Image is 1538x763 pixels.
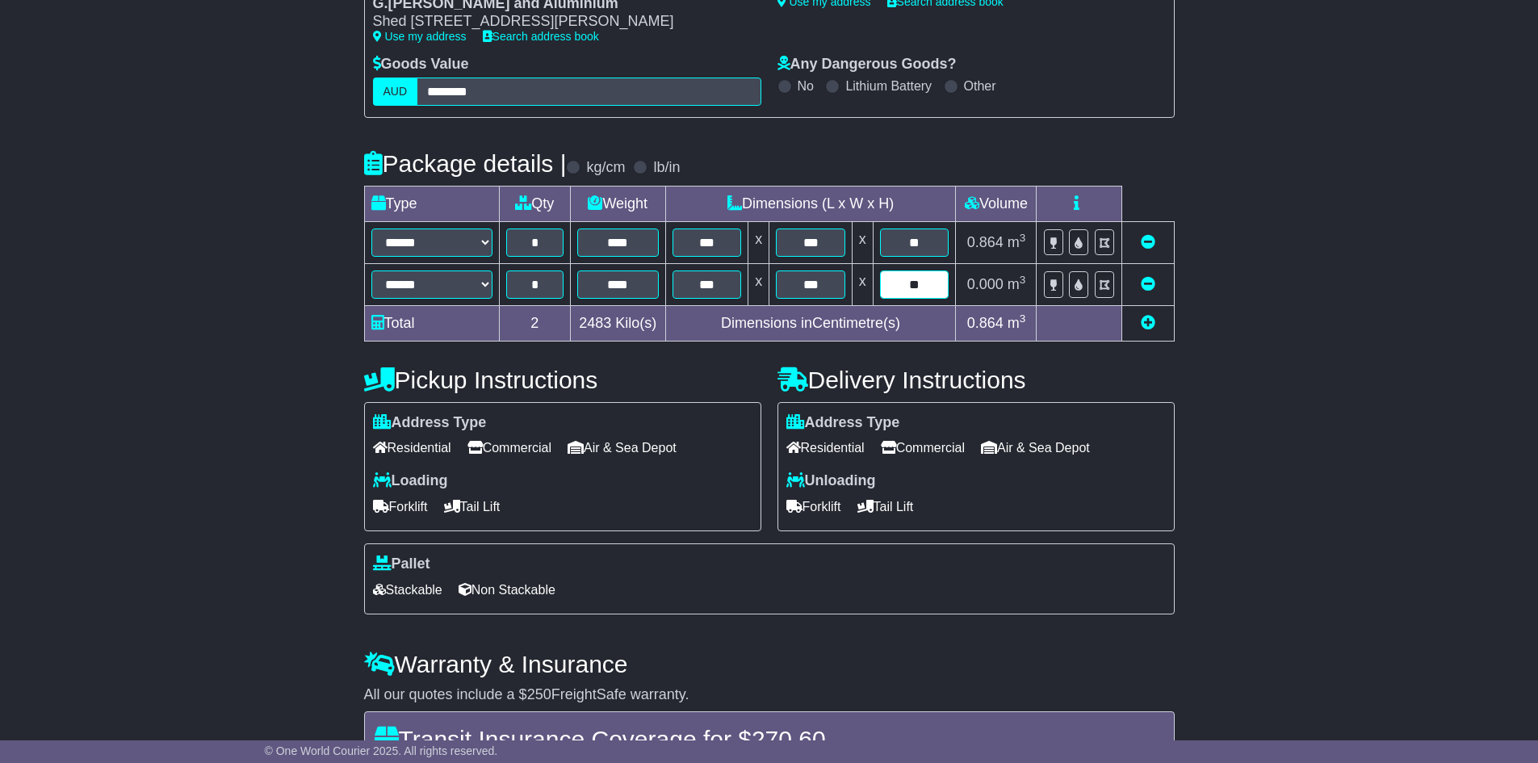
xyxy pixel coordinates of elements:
[786,494,841,519] span: Forklift
[373,30,467,43] a: Use my address
[881,435,965,460] span: Commercial
[1141,276,1155,292] a: Remove this item
[852,221,873,263] td: x
[786,472,876,490] label: Unloading
[1008,276,1026,292] span: m
[967,315,1004,331] span: 0.864
[748,263,769,305] td: x
[364,186,499,221] td: Type
[373,78,418,106] label: AUD
[444,494,501,519] span: Tail Lift
[459,577,555,602] span: Non Stackable
[373,494,428,519] span: Forklift
[373,555,430,573] label: Pallet
[1141,234,1155,250] a: Remove this item
[373,472,448,490] label: Loading
[373,414,487,432] label: Address Type
[364,686,1175,704] div: All our quotes include a $ FreightSafe warranty.
[373,435,451,460] span: Residential
[364,150,567,177] h4: Package details |
[373,577,442,602] span: Stackable
[981,435,1090,460] span: Air & Sea Depot
[967,276,1004,292] span: 0.000
[499,186,570,221] td: Qty
[499,305,570,341] td: 2
[579,315,611,331] span: 2483
[1020,232,1026,244] sup: 3
[1008,315,1026,331] span: m
[777,367,1175,393] h4: Delivery Instructions
[653,159,680,177] label: lb/in
[967,234,1004,250] span: 0.864
[752,726,826,753] span: 270.60
[373,13,745,31] div: Shed [STREET_ADDRESS][PERSON_NAME]
[570,186,665,221] td: Weight
[570,305,665,341] td: Kilo(s)
[857,494,914,519] span: Tail Lift
[845,78,932,94] label: Lithium Battery
[786,435,865,460] span: Residential
[527,686,551,702] span: 250
[852,263,873,305] td: x
[665,186,956,221] td: Dimensions (L x W x H)
[956,186,1037,221] td: Volume
[964,78,996,94] label: Other
[777,56,957,73] label: Any Dangerous Goods?
[373,56,469,73] label: Goods Value
[786,414,900,432] label: Address Type
[798,78,814,94] label: No
[748,221,769,263] td: x
[1008,234,1026,250] span: m
[1141,315,1155,331] a: Add new item
[375,726,1164,753] h4: Transit Insurance Coverage for $
[364,651,1175,677] h4: Warranty & Insurance
[568,435,677,460] span: Air & Sea Depot
[483,30,599,43] a: Search address book
[1020,312,1026,325] sup: 3
[265,744,498,757] span: © One World Courier 2025. All rights reserved.
[586,159,625,177] label: kg/cm
[364,305,499,341] td: Total
[1020,274,1026,286] sup: 3
[364,367,761,393] h4: Pickup Instructions
[467,435,551,460] span: Commercial
[665,305,956,341] td: Dimensions in Centimetre(s)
